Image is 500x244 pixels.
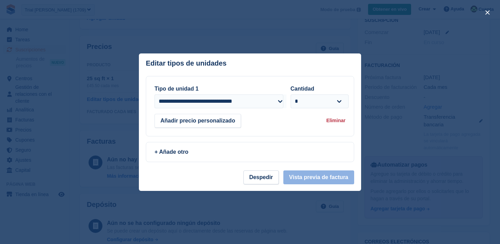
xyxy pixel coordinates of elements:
[155,148,345,156] div: + Añade otro
[243,170,279,184] button: Despedir
[283,170,354,184] button: Vista previa de factura
[155,114,241,128] button: Añadir precio personalizado
[146,142,354,162] a: + Añade otro
[326,117,345,124] div: Eliminar
[291,86,314,92] label: Cantidad
[146,59,226,67] p: Editar tipos de unidades
[155,86,199,92] label: Tipo de unidad 1
[482,7,493,18] button: close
